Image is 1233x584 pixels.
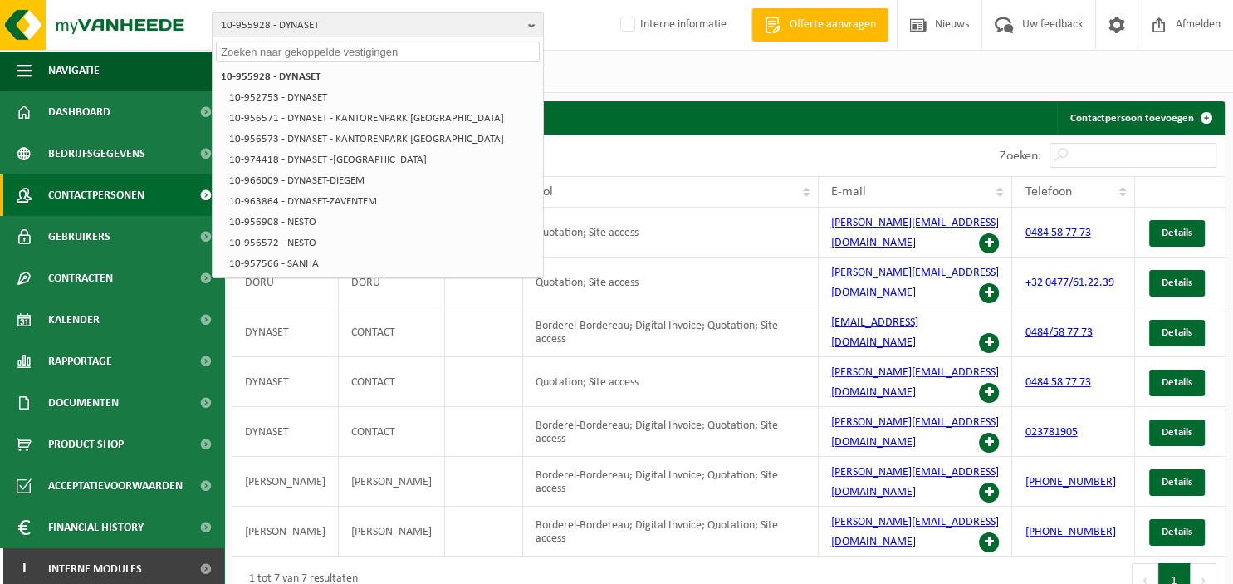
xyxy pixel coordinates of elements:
[831,366,999,399] a: [PERSON_NAME][EMAIL_ADDRESS][DOMAIN_NAME]
[224,150,540,170] li: 10-974418 - DYNASET -[GEOGRAPHIC_DATA]
[339,307,445,357] td: CONTACT
[1149,420,1205,446] a: Details
[232,307,339,357] td: DYNASET
[48,465,183,507] span: Acceptatievoorwaarden
[224,129,540,150] li: 10-956573 - DYNASET - KANTORENPARK [GEOGRAPHIC_DATA]
[216,42,540,62] input: Zoeken naar gekoppelde vestigingen
[1149,370,1205,396] a: Details
[1162,427,1192,438] span: Details
[1149,320,1205,346] a: Details
[339,357,445,407] td: CONTACT
[1149,469,1205,496] a: Details
[1162,327,1192,338] span: Details
[221,13,521,38] span: 10-955928 - DYNASET
[1025,277,1113,289] a: +32 0477/61.22.39
[1162,527,1192,537] span: Details
[1000,150,1041,163] label: Zoeken:
[1057,101,1223,135] a: Contactpersoon toevoegen
[48,50,100,91] span: Navigatie
[523,407,818,457] td: Borderel-Bordereau; Digital Invoice; Quotation; Site access
[224,108,540,129] li: 10-956571 - DYNASET - KANTORENPARK [GEOGRAPHIC_DATA]
[224,233,540,253] li: 10-956572 - NESTO
[1025,185,1071,199] span: Telefoon
[1025,227,1090,239] a: 0484 58 77 73
[48,341,112,382] span: Rapportage
[224,170,540,191] li: 10-966009 - DYNASET-DIEGEM
[1149,519,1205,546] a: Details
[339,457,445,507] td: [PERSON_NAME]
[48,382,119,424] span: Documenten
[523,357,818,407] td: Quotation; Site access
[1025,376,1090,389] a: 0484 58 77 73
[48,174,144,216] span: Contactpersonen
[48,133,145,174] span: Bedrijfsgegevens
[831,516,999,548] a: [PERSON_NAME][EMAIL_ADDRESS][DOMAIN_NAME]
[1149,220,1205,247] a: Details
[1025,476,1115,488] a: [PHONE_NUMBER]
[212,12,544,37] button: 10-955928 - DYNASET
[232,457,339,507] td: [PERSON_NAME]
[224,191,540,212] li: 10-963864 - DYNASET-ZAVENTEM
[48,216,110,258] span: Gebruikers
[831,416,999,449] a: [PERSON_NAME][EMAIL_ADDRESS][DOMAIN_NAME]
[831,317,918,349] a: [EMAIL_ADDRESS][DOMAIN_NAME]
[1149,270,1205,297] a: Details
[1025,526,1115,538] a: [PHONE_NUMBER]
[785,17,880,33] span: Offerte aanvragen
[1162,477,1192,488] span: Details
[617,12,727,37] label: Interne informatie
[523,307,818,357] td: Borderel-Bordereau; Digital Invoice; Quotation; Site access
[224,212,540,233] li: 10-956908 - NESTO
[224,87,540,108] li: 10-952753 - DYNASET
[536,185,553,199] span: Rol
[339,258,445,307] td: DORU
[1162,377,1192,388] span: Details
[831,217,999,249] a: [PERSON_NAME][EMAIL_ADDRESS][DOMAIN_NAME]
[831,185,866,199] span: E-mail
[232,507,339,557] td: [PERSON_NAME]
[232,407,339,457] td: DYNASET
[339,407,445,457] td: CONTACT
[1162,228,1192,238] span: Details
[232,258,339,307] td: DORU
[48,91,110,133] span: Dashboard
[48,299,100,341] span: Kalender
[48,258,113,299] span: Contracten
[1025,326,1092,339] a: 0484/58 77 73
[339,507,445,557] td: [PERSON_NAME]
[224,253,540,274] li: 10-957566 - SANHA
[831,466,999,498] a: [PERSON_NAME][EMAIL_ADDRESS][DOMAIN_NAME]
[523,507,818,557] td: Borderel-Bordereau; Digital Invoice; Quotation; Site access
[523,457,818,507] td: Borderel-Bordereau; Digital Invoice; Quotation; Site access
[751,8,888,42] a: Offerte aanvragen
[1025,426,1077,439] a: 023781905
[221,71,320,82] strong: 10-955928 - DYNASET
[1162,277,1192,288] span: Details
[48,507,144,548] span: Financial History
[523,208,818,258] td: Quotation; Site access
[831,267,999,299] a: [PERSON_NAME][EMAIL_ADDRESS][DOMAIN_NAME]
[523,258,818,307] td: Quotation; Site access
[48,424,124,465] span: Product Shop
[232,357,339,407] td: DYNASET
